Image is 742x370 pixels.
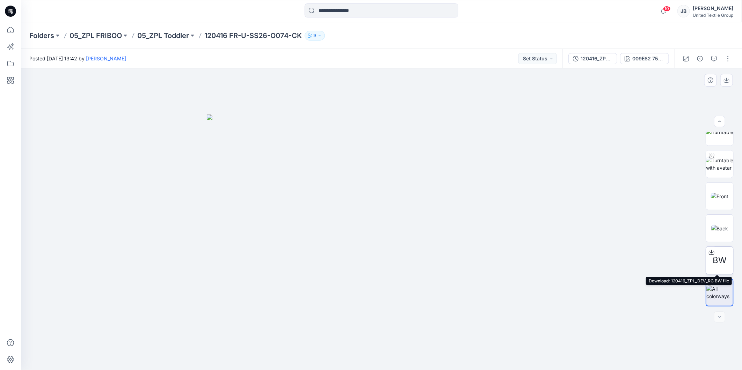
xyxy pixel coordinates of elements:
button: 009E82 755139 [620,53,669,64]
img: eyJhbGciOiJIUzI1NiIsImtpZCI6IjAiLCJzbHQiOiJzZXMiLCJ0eXAiOiJKV1QifQ.eyJkYXRhIjp7InR5cGUiOiJzdG9yYW... [207,114,556,370]
a: 05_ZPL FRIBOO [70,31,122,40]
div: 120416_ZPL_DEV_RG [581,55,613,62]
button: 9 [305,31,325,40]
div: 009E82 755139 [632,55,664,62]
div: JB [677,5,690,17]
img: Turntable with avatar [706,157,733,171]
p: 9 [313,32,316,39]
img: All colorways [706,285,733,300]
a: 05_ZPL Toddler [137,31,189,40]
div: United Textile Group [693,13,733,18]
img: Turntable [706,128,733,136]
a: Folders [29,31,54,40]
span: BW [713,254,727,267]
div: [PERSON_NAME] [693,4,733,13]
button: Details [694,53,706,64]
img: Front [711,193,728,200]
a: [PERSON_NAME] [86,55,126,61]
span: 10 [663,6,671,12]
span: Posted [DATE] 13:42 by [29,55,126,62]
button: 120416_ZPL_DEV_RG [568,53,617,64]
img: Back [711,225,728,232]
p: 120416 FR-U-SS26-O074-CK [204,31,302,40]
